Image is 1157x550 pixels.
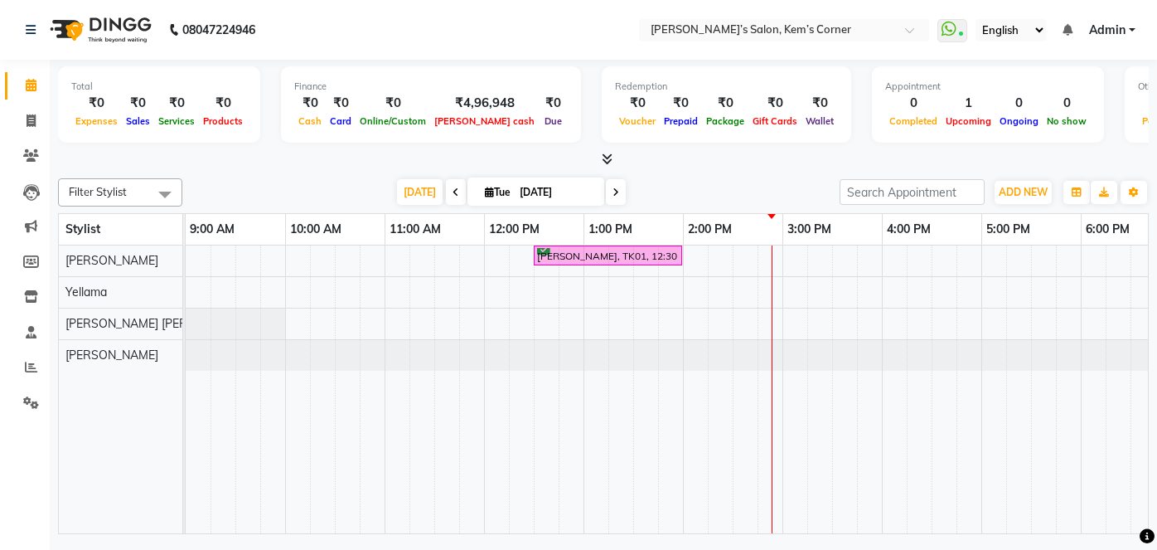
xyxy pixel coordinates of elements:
div: ₹0 [326,94,356,113]
div: ₹0 [702,94,748,113]
span: Gift Cards [748,115,801,127]
div: Finance [294,80,568,94]
div: Redemption [615,80,838,94]
div: ₹0 [539,94,568,113]
div: ₹0 [294,94,326,113]
span: Online/Custom [356,115,430,127]
span: Wallet [801,115,838,127]
span: [PERSON_NAME] [65,253,158,268]
div: Appointment [885,80,1091,94]
div: ₹0 [356,94,430,113]
div: Total [71,80,247,94]
span: Ongoing [995,115,1043,127]
div: 0 [1043,94,1091,113]
span: Voucher [615,115,660,127]
a: 2:00 PM [684,217,736,241]
a: 11:00 AM [385,217,445,241]
a: 1:00 PM [584,217,637,241]
span: Admin [1089,22,1126,39]
span: ADD NEW [999,186,1048,198]
div: ₹0 [122,94,154,113]
span: Card [326,115,356,127]
img: logo [42,7,156,53]
div: 0 [885,94,942,113]
a: 12:00 PM [485,217,544,241]
span: Package [702,115,748,127]
span: Prepaid [660,115,702,127]
div: ₹0 [748,94,801,113]
span: Tue [481,186,515,198]
a: 10:00 AM [286,217,346,241]
a: 6:00 PM [1082,217,1134,241]
div: [PERSON_NAME], TK01, 12:30 PM-02:00 PM, crown touchup [535,248,680,264]
span: Products [199,115,247,127]
input: 2025-09-02 [515,180,598,205]
input: Search Appointment [840,179,985,205]
span: Expenses [71,115,122,127]
span: [PERSON_NAME] [65,348,158,363]
span: Cash [294,115,326,127]
div: 1 [942,94,995,113]
div: ₹0 [154,94,199,113]
span: [DATE] [397,179,443,205]
span: Yellama [65,285,107,299]
button: ADD NEW [995,181,1052,204]
div: ₹0 [801,94,838,113]
div: ₹0 [71,94,122,113]
a: 3:00 PM [783,217,835,241]
a: 4:00 PM [883,217,935,241]
div: 0 [995,94,1043,113]
div: ₹0 [199,94,247,113]
div: ₹0 [615,94,660,113]
span: [PERSON_NAME] cash [430,115,539,127]
span: Filter Stylist [69,185,127,198]
a: 5:00 PM [982,217,1034,241]
span: [PERSON_NAME] [PERSON_NAME] [65,316,254,331]
a: 9:00 AM [186,217,239,241]
span: Due [540,115,566,127]
span: Upcoming [942,115,995,127]
span: Stylist [65,221,100,236]
div: ₹4,96,948 [430,94,539,113]
span: No show [1043,115,1091,127]
div: ₹0 [660,94,702,113]
b: 08047224946 [182,7,255,53]
span: Services [154,115,199,127]
span: Completed [885,115,942,127]
span: Sales [122,115,154,127]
